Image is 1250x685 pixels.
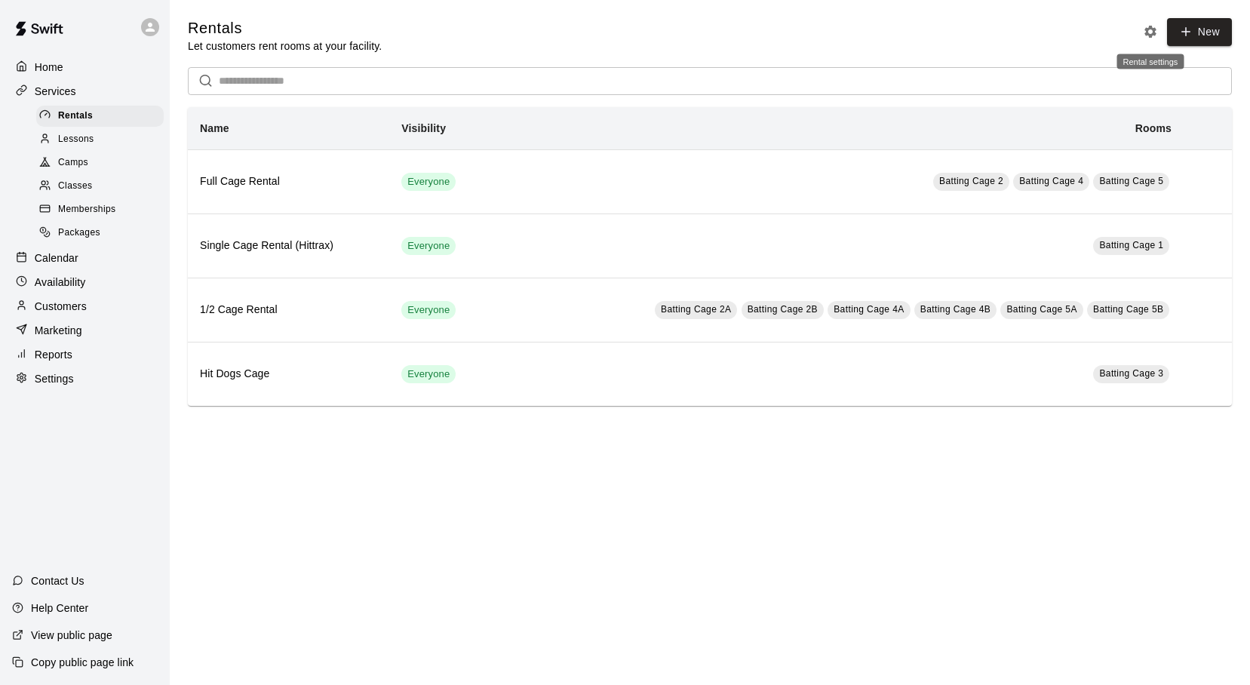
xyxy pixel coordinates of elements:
[36,222,170,245] a: Packages
[36,199,164,220] div: Memberships
[58,202,115,217] span: Memberships
[1167,18,1232,46] a: New
[36,152,164,174] div: Camps
[58,179,92,194] span: Classes
[401,237,456,255] div: This service is visible to all of your customers
[35,347,72,362] p: Reports
[401,122,446,134] b: Visibility
[200,366,377,382] h6: Hit Dogs Cage
[35,275,86,290] p: Availability
[31,601,88,616] p: Help Center
[12,271,158,293] a: Availability
[12,80,158,103] a: Services
[1135,122,1172,134] b: Rooms
[661,304,731,315] span: Batting Cage 2A
[401,303,456,318] span: Everyone
[1139,20,1162,43] button: Rental settings
[36,106,164,127] div: Rentals
[36,175,170,198] a: Classes
[36,176,164,197] div: Classes
[12,367,158,390] a: Settings
[36,152,170,175] a: Camps
[188,107,1232,406] table: simple table
[200,238,377,254] h6: Single Cage Rental (Hittrax)
[188,18,382,38] h5: Rentals
[36,104,170,127] a: Rentals
[35,323,82,338] p: Marketing
[35,60,63,75] p: Home
[35,84,76,99] p: Services
[12,56,158,78] a: Home
[200,302,377,318] h6: 1/2 Cage Rental
[748,304,818,315] span: Batting Cage 2B
[31,573,84,588] p: Contact Us
[36,129,164,150] div: Lessons
[834,304,904,315] span: Batting Cage 4A
[58,226,100,241] span: Packages
[1099,176,1163,186] span: Batting Cage 5
[920,304,990,315] span: Batting Cage 4B
[401,365,456,383] div: This service is visible to all of your customers
[1093,304,1163,315] span: Batting Cage 5B
[12,343,158,366] a: Reports
[200,174,377,190] h6: Full Cage Rental
[188,38,382,54] p: Let customers rent rooms at your facility.
[12,319,158,342] a: Marketing
[939,176,1003,186] span: Batting Cage 2
[31,655,134,670] p: Copy public page link
[58,109,93,124] span: Rentals
[401,239,456,253] span: Everyone
[36,127,170,151] a: Lessons
[1099,240,1163,250] span: Batting Cage 1
[200,122,229,134] b: Name
[31,628,112,643] p: View public page
[35,299,87,314] p: Customers
[35,371,74,386] p: Settings
[401,175,456,189] span: Everyone
[36,198,170,222] a: Memberships
[12,247,158,269] a: Calendar
[1006,304,1076,315] span: Batting Cage 5A
[1099,368,1163,379] span: Batting Cage 3
[1117,54,1184,69] div: Rental settings
[401,301,456,319] div: This service is visible to all of your customers
[12,295,158,318] a: Customers
[1019,176,1083,186] span: Batting Cage 4
[35,250,78,266] p: Calendar
[58,132,94,147] span: Lessons
[36,223,164,244] div: Packages
[401,367,456,382] span: Everyone
[401,173,456,191] div: This service is visible to all of your customers
[58,155,88,170] span: Camps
